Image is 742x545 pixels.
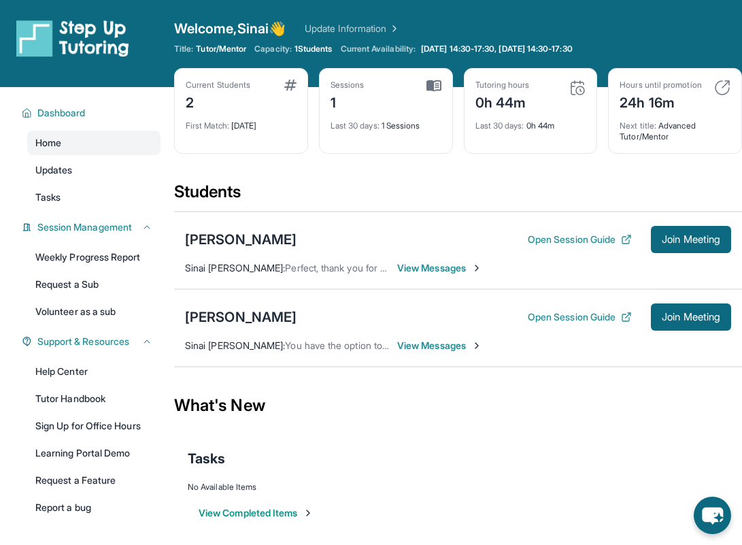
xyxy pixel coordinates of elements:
div: Hours until promotion [620,80,701,90]
span: View Messages [397,261,482,275]
div: What's New [174,376,742,435]
div: 1 Sessions [331,112,441,131]
a: Updates [27,158,161,182]
span: Current Availability: [341,44,416,54]
a: Tutor Handbook [27,386,161,411]
div: 24h 16m [620,90,701,112]
span: Capacity: [254,44,292,54]
span: Welcome, Sinai 👋 [174,19,286,38]
button: View Completed Items [199,506,314,520]
a: Request a Sub [27,272,161,297]
button: Dashboard [32,106,152,120]
div: Current Students [186,80,250,90]
div: 0h 44m [475,112,586,131]
div: Tutoring hours [475,80,530,90]
span: Last 30 days : [475,120,524,131]
span: First Match : [186,120,229,131]
a: Request a Feature [27,468,161,493]
span: Sinai [PERSON_NAME] : [185,340,285,351]
div: Sessions [331,80,365,90]
img: Chevron Right [386,22,400,35]
span: Join Meeting [662,313,720,321]
img: card [426,80,441,92]
span: Home [35,136,61,150]
a: Sign Up for Office Hours [27,414,161,438]
span: Sinai [PERSON_NAME] : [185,262,285,274]
button: Open Session Guide [528,310,632,324]
div: Advanced Tutor/Mentor [620,112,730,142]
img: Chevron-Right [471,263,482,274]
a: Update Information [305,22,400,35]
img: logo [16,19,129,57]
img: card [284,80,297,90]
div: [DATE] [186,112,297,131]
span: Tutor/Mentor [196,44,246,54]
img: card [569,80,586,96]
button: Join Meeting [651,303,731,331]
a: [DATE] 14:30-17:30, [DATE] 14:30-17:30 [418,44,575,54]
span: Perfect, thank you for letting me know! Have a nice rest of your week! [285,262,584,274]
span: Title: [174,44,193,54]
a: Weekly Progress Report [27,245,161,269]
div: 0h 44m [475,90,530,112]
div: [PERSON_NAME] [185,308,297,327]
a: Volunteer as a sub [27,299,161,324]
button: Support & Resources [32,335,152,348]
button: Join Meeting [651,226,731,253]
a: Home [27,131,161,155]
a: Help Center [27,359,161,384]
div: Students [174,181,742,211]
span: Tasks [188,449,225,468]
button: Open Session Guide [528,233,632,246]
a: Learning Portal Demo [27,441,161,465]
img: card [714,80,730,96]
span: View Messages [397,339,482,352]
span: [DATE] 14:30-17:30, [DATE] 14:30-17:30 [421,44,573,54]
span: Session Management [37,220,132,234]
button: chat-button [694,497,731,534]
span: 1 Students [294,44,333,54]
button: Session Management [32,220,152,234]
div: 2 [186,90,250,112]
div: 1 [331,90,365,112]
a: Tasks [27,185,161,210]
img: Chevron-Right [471,340,482,351]
span: Dashboard [37,106,86,120]
span: Join Meeting [662,235,720,244]
span: Next title : [620,120,656,131]
span: Last 30 days : [331,120,380,131]
span: Support & Resources [37,335,129,348]
span: Updates [35,163,73,177]
span: Tasks [35,191,61,204]
div: [PERSON_NAME] [185,230,297,249]
div: No Available Items [188,482,728,493]
a: Report a bug [27,495,161,520]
